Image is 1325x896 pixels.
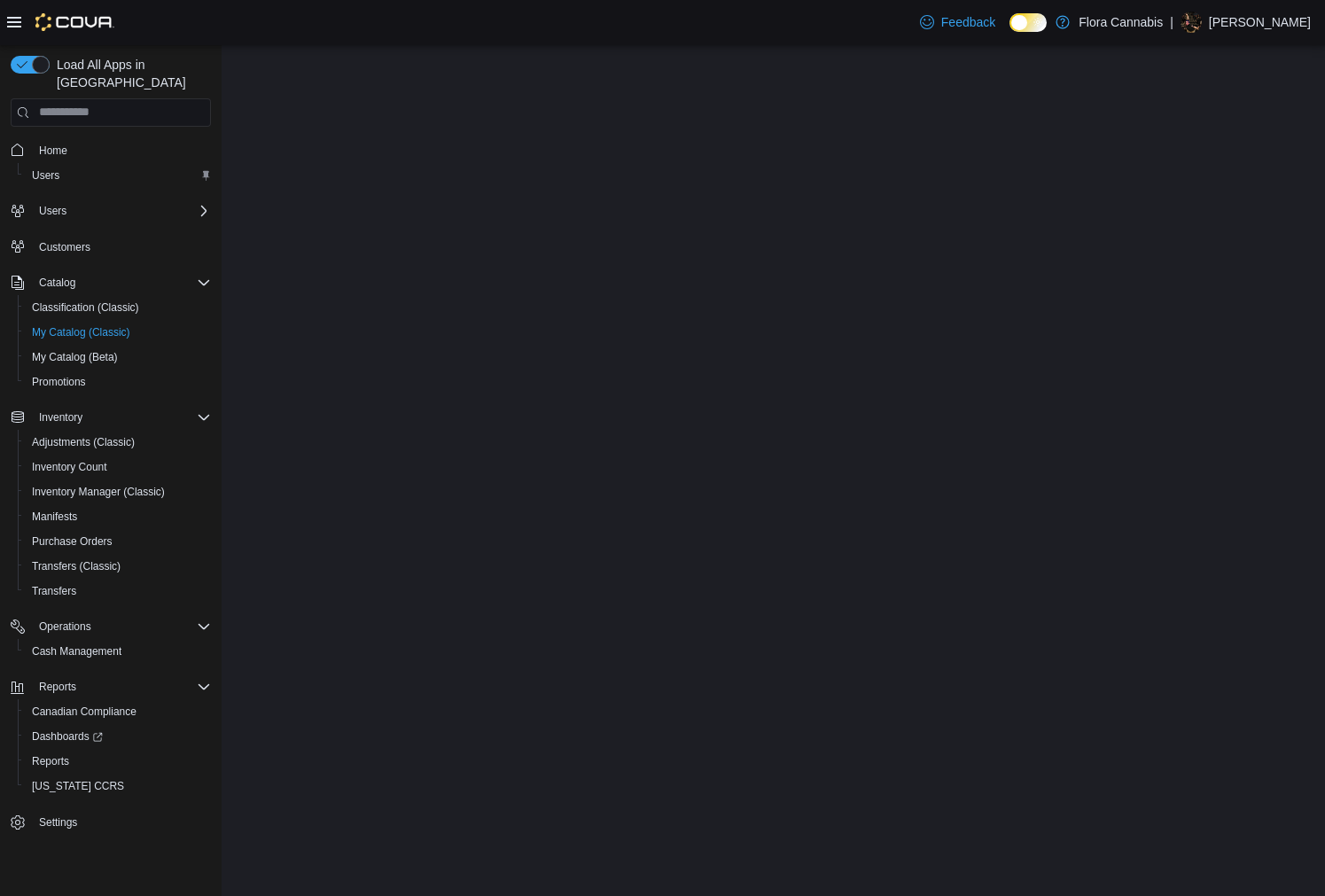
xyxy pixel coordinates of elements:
span: Promotions [32,375,86,389]
span: Adjustments (Classic) [25,432,211,453]
span: Reports [32,754,69,768]
span: Transfers [32,584,76,598]
span: Manifests [25,506,211,527]
button: [US_STATE] CCRS [18,774,218,799]
a: Transfers [25,580,83,602]
span: Users [32,168,59,183]
span: Customers [39,240,90,254]
a: Manifests [25,506,84,527]
button: Classification (Classic) [18,295,218,320]
span: Reports [25,751,211,772]
button: Inventory Count [18,455,218,479]
span: Washington CCRS [25,775,211,797]
a: Canadian Compliance [25,701,144,722]
span: Operations [39,619,91,634]
span: Home [39,144,67,158]
nav: Complex example [11,130,211,882]
span: Inventory Count [32,460,107,474]
span: Settings [39,815,77,830]
a: Feedback [913,4,1002,40]
img: Cova [35,13,114,31]
span: Classification (Classic) [25,297,211,318]
a: My Catalog (Beta) [25,347,125,368]
a: Dashboards [18,724,218,749]
button: My Catalog (Beta) [18,345,218,370]
button: Operations [4,614,218,639]
button: Canadian Compliance [18,699,218,724]
span: Inventory Count [25,456,211,478]
a: My Catalog (Classic) [25,322,137,343]
span: Home [32,139,211,161]
button: Inventory [4,405,218,430]
span: Reports [39,680,76,694]
a: Purchase Orders [25,531,120,552]
button: Cash Management [18,639,218,664]
span: Purchase Orders [32,534,113,549]
p: Flora Cannabis [1079,12,1163,33]
button: Manifests [18,504,218,529]
a: Customers [32,237,97,258]
span: Inventory [32,407,211,428]
span: Inventory Manager (Classic) [25,481,211,503]
a: Dashboards [25,726,110,747]
span: Users [25,165,211,186]
a: Cash Management [25,641,129,662]
span: My Catalog (Classic) [32,325,130,339]
span: Users [39,204,66,218]
input: Dark Mode [1009,13,1047,32]
a: Classification (Classic) [25,297,146,318]
span: Load All Apps in [GEOGRAPHIC_DATA] [50,56,211,91]
a: Settings [32,812,84,833]
span: Cash Management [25,641,211,662]
button: Users [32,200,74,222]
span: My Catalog (Beta) [25,347,211,368]
a: Promotions [25,371,93,393]
a: Adjustments (Classic) [25,432,142,453]
button: Adjustments (Classic) [18,430,218,455]
span: Inventory [39,410,82,425]
button: Reports [4,674,218,699]
span: Transfers (Classic) [32,559,121,573]
span: Adjustments (Classic) [32,435,135,449]
span: Dashboards [32,729,103,744]
span: Feedback [941,13,995,31]
a: Transfers (Classic) [25,556,128,577]
span: Canadian Compliance [32,705,136,719]
button: Catalog [32,272,82,293]
button: Customers [4,234,218,260]
span: Customers [32,236,211,258]
span: Cash Management [32,644,121,658]
span: Inventory Manager (Classic) [32,485,165,499]
a: Reports [25,751,76,772]
a: Inventory Manager (Classic) [25,481,172,503]
span: Catalog [32,272,211,293]
button: Reports [32,676,83,697]
span: Operations [32,616,211,637]
span: Settings [32,811,211,833]
button: Promotions [18,370,218,394]
span: Transfers (Classic) [25,556,211,577]
button: Inventory Manager (Classic) [18,479,218,504]
div: Gavin Russell [1181,12,1202,33]
button: My Catalog (Classic) [18,320,218,345]
button: Transfers (Classic) [18,554,218,579]
span: Transfers [25,580,211,602]
button: Catalog [4,270,218,295]
span: Purchase Orders [25,531,211,552]
button: Transfers [18,579,218,604]
span: Canadian Compliance [25,701,211,722]
span: Dark Mode [1009,32,1010,33]
button: Purchase Orders [18,529,218,554]
span: Manifests [32,510,77,524]
span: Promotions [25,371,211,393]
p: | [1170,12,1173,33]
button: Inventory [32,407,90,428]
span: Dashboards [25,726,211,747]
a: Inventory Count [25,456,114,478]
span: My Catalog (Classic) [25,322,211,343]
button: Reports [18,749,218,774]
button: Home [4,137,218,163]
a: Users [25,165,66,186]
a: [US_STATE] CCRS [25,775,131,797]
button: Settings [4,809,218,835]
